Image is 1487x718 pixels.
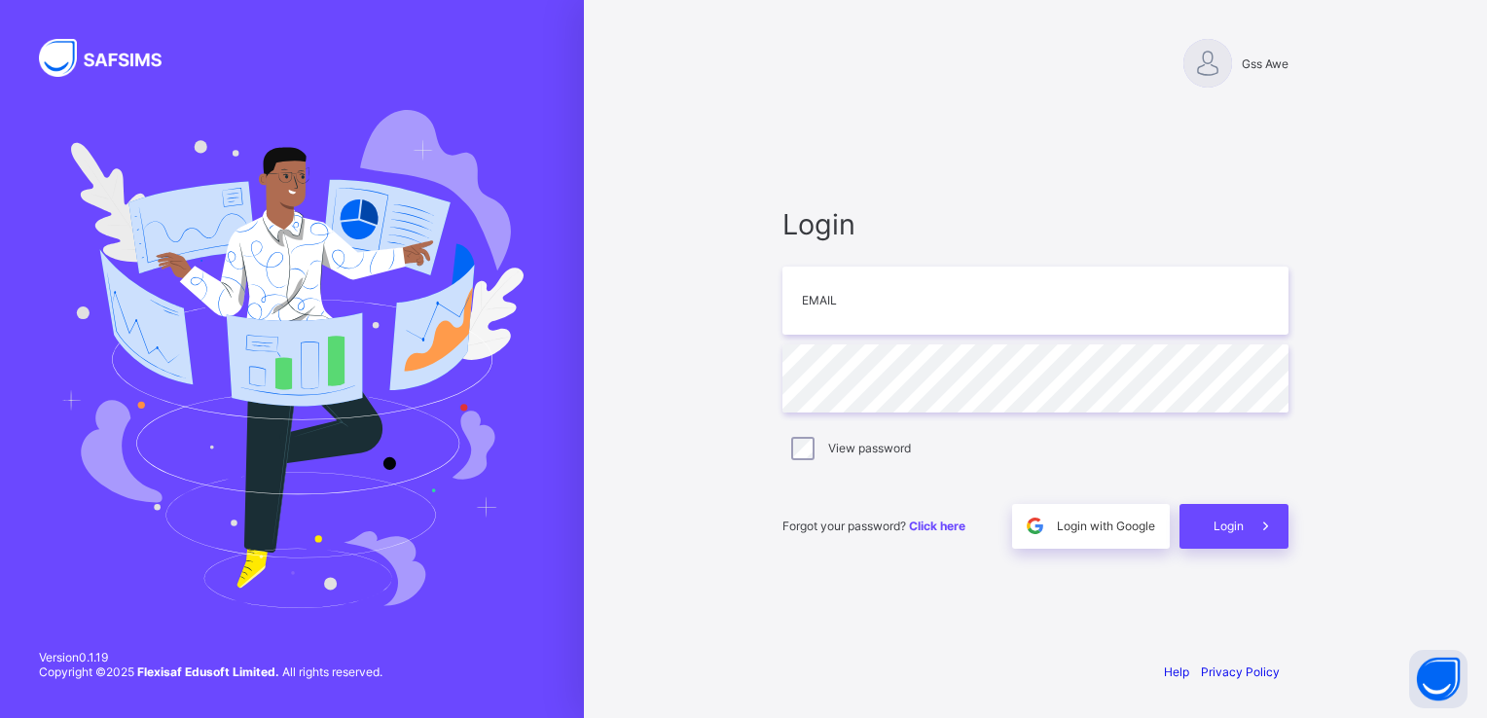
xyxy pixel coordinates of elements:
button: Open asap [1409,650,1468,708]
span: Version 0.1.19 [39,650,382,664]
a: Privacy Policy [1201,664,1280,679]
img: google.396cfc9801f0270233282035f929180a.svg [1024,515,1046,537]
a: Click here [909,519,965,533]
strong: Flexisaf Edusoft Limited. [137,664,279,679]
img: Hero Image [60,110,524,608]
span: Login [1214,519,1244,533]
span: Login with Google [1057,519,1155,533]
span: Forgot your password? [782,519,965,533]
a: Help [1164,664,1189,679]
span: Gss Awe [1242,56,1288,71]
span: Copyright © 2025 All rights reserved. [39,664,382,679]
span: Login [782,207,1288,241]
label: View password [828,441,911,455]
img: SAFSIMS Logo [39,39,185,77]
